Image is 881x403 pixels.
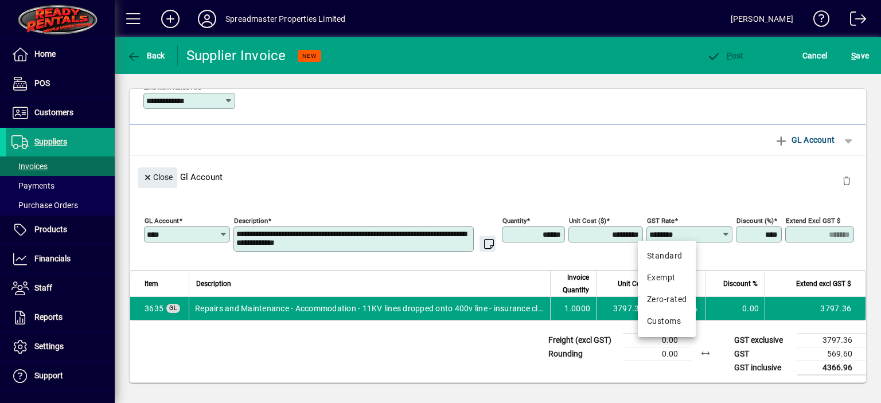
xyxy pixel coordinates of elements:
button: Delete [833,167,860,195]
button: Save [848,45,872,66]
span: Unit Cost $ [618,277,652,290]
span: P [727,51,732,60]
span: Suppliers [34,137,67,146]
mat-label: Unit Cost ($) [569,216,606,224]
a: Payments [6,176,115,195]
button: Back [124,45,168,66]
span: ost [707,51,744,60]
span: GL [169,305,177,311]
span: Customers [34,108,73,117]
button: Close [138,167,177,188]
mat-option: Standard [638,245,696,267]
a: Settings [6,332,115,361]
td: 3797.36 [797,333,866,347]
span: GL Account [774,131,835,149]
button: Profile [189,9,225,29]
td: GST inclusive [728,361,797,375]
td: GST [728,347,797,361]
mat-label: GL Account [145,216,179,224]
mat-label: Quantity [502,216,527,224]
span: Purchase Orders [11,201,78,210]
span: Payments [11,181,54,190]
mat-label: GST rate [647,216,675,224]
mat-option: Exempt [638,267,696,289]
td: 3797.36 [765,297,866,320]
a: Purchase Orders [6,195,115,215]
mat-option: Zero-rated [638,289,696,311]
button: Post [704,45,747,66]
mat-label: Discount (%) [736,216,774,224]
span: NEW [302,52,317,60]
span: Support [34,371,63,380]
a: Products [6,216,115,244]
td: 3797.3600 [596,297,659,320]
app-page-header-button: Close [135,171,180,182]
span: POS [34,79,50,88]
div: Zero-rated [647,294,687,306]
span: Repairs and Maintenance - Accommodation [145,303,163,314]
span: Discount % [723,277,758,290]
a: Support [6,362,115,390]
span: Products [34,225,67,234]
button: Cancel [800,45,831,66]
a: Knowledge Base [805,2,830,40]
span: S [851,51,856,60]
span: Reports [34,312,63,322]
td: 1.0000 [550,297,596,320]
mat-option: Customs [638,311,696,332]
span: Staff [34,283,52,292]
div: Gl Account [130,156,866,198]
td: 569.60 [797,347,866,361]
span: Invoice Quantity [558,271,589,296]
span: Extend excl GST $ [796,277,851,290]
td: Repairs and Maintenance - Accommodation - 11KV lines dropped onto 400v line - insurance claim [189,297,550,320]
td: Freight (excl GST) [543,333,623,347]
span: Invoices [11,162,48,171]
app-page-header-button: Delete [833,175,860,186]
a: Invoices [6,156,115,176]
div: [PERSON_NAME] [731,10,793,28]
span: Item [145,277,158,290]
mat-label: Description [234,216,268,224]
div: Exempt [647,272,687,284]
a: Financials [6,245,115,273]
button: GL Account [769,130,840,150]
a: POS [6,69,115,98]
td: 4366.96 [797,361,866,375]
div: Standard [647,250,687,262]
mat-label: Extend excl GST $ [786,216,840,224]
span: ave [851,46,869,65]
span: Home [34,49,56,58]
a: Customers [6,99,115,127]
a: Reports [6,303,115,332]
td: 0.00 [623,333,692,347]
span: Settings [34,342,64,351]
span: Description [196,277,231,290]
a: Home [6,40,115,69]
a: Staff [6,274,115,303]
td: 0.00 [623,347,692,361]
span: Cancel [802,46,828,65]
div: Supplier Invoice [186,46,286,65]
td: GST exclusive [728,333,797,347]
div: Customs [647,315,687,327]
td: 0.00 [705,297,765,320]
a: Logout [841,2,867,40]
td: Rounding [543,347,623,361]
div: Spreadmaster Properties Limited [225,10,345,28]
button: Add [152,9,189,29]
span: Financials [34,254,71,263]
span: Back [127,51,165,60]
span: Close [143,168,173,187]
app-page-header-button: Back [115,45,178,66]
